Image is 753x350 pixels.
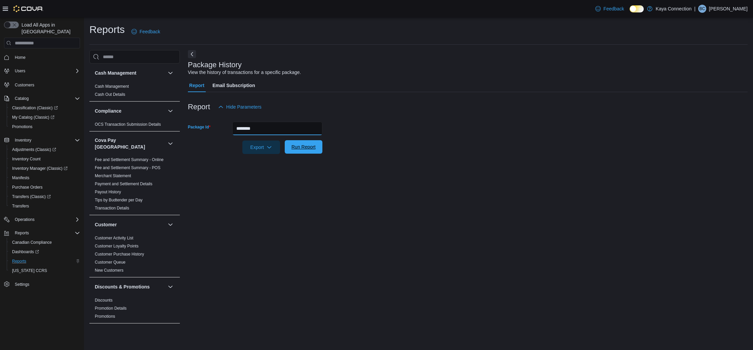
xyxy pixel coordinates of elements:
[12,80,80,89] span: Customers
[95,243,138,249] span: Customer Loyalty Points
[95,268,123,273] span: New Customers
[15,282,29,287] span: Settings
[12,203,29,209] span: Transfers
[95,92,125,97] span: Cash Out Details
[12,136,34,144] button: Inventory
[89,156,180,215] div: Cova Pay [GEOGRAPHIC_DATA]
[95,198,143,202] a: Tips by Budtender per Day
[166,69,174,77] button: Cash Management
[9,146,59,154] a: Adjustments (Classic)
[4,50,80,307] nav: Complex example
[1,66,83,76] button: Users
[12,166,68,171] span: Inventory Manager (Classic)
[95,108,121,114] h3: Compliance
[95,205,129,211] span: Transaction Details
[12,185,43,190] span: Purchase Orders
[12,216,37,224] button: Operations
[9,183,80,191] span: Purchase Orders
[89,23,125,36] h1: Reports
[15,138,31,143] span: Inventory
[9,193,80,201] span: Transfers (Classic)
[285,140,322,154] button: Run Report
[95,251,144,257] span: Customer Purchase History
[89,120,180,131] div: Compliance
[9,155,43,163] a: Inventory Count
[129,25,163,38] a: Feedback
[246,141,276,154] span: Export
[9,267,50,275] a: [US_STATE] CCRS
[7,201,83,211] button: Transfers
[89,234,180,277] div: Customer
[9,113,80,121] span: My Catalog (Classic)
[12,280,32,288] a: Settings
[12,81,37,89] a: Customers
[15,217,35,222] span: Operations
[1,215,83,224] button: Operations
[12,67,80,75] span: Users
[95,137,165,150] button: Cova Pay [GEOGRAPHIC_DATA]
[9,248,80,256] span: Dashboards
[95,298,113,303] span: Discounts
[188,61,242,69] h3: Package History
[7,164,83,173] a: Inventory Manager (Classic)
[95,252,144,257] a: Customer Purchase History
[19,22,80,35] span: Load All Apps in [GEOGRAPHIC_DATA]
[95,314,115,319] a: Promotions
[9,267,80,275] span: Washington CCRS
[12,53,80,62] span: Home
[630,5,644,12] input: Dark Mode
[593,2,627,15] a: Feedback
[12,175,29,181] span: Manifests
[9,248,42,256] a: Dashboards
[95,235,133,241] span: Customer Activity List
[9,238,80,246] span: Canadian Compliance
[9,113,57,121] a: My Catalog (Classic)
[9,202,80,210] span: Transfers
[7,145,83,154] a: Adjustments (Classic)
[15,82,34,88] span: Customers
[89,82,180,101] div: Cash Management
[9,104,61,112] a: Classification (Classic)
[12,229,32,237] button: Reports
[95,165,160,170] span: Fee and Settlement Summary - POS
[95,206,129,210] a: Transaction Details
[7,154,83,164] button: Inventory Count
[9,238,54,246] a: Canadian Compliance
[95,260,125,265] span: Customer Queue
[188,69,301,76] div: View the history of transactions for a specific package.
[95,190,121,194] a: Payout History
[188,124,210,130] label: Package Id
[630,12,630,13] span: Dark Mode
[242,141,280,154] button: Export
[166,140,174,148] button: Cova Pay [GEOGRAPHIC_DATA]
[1,80,83,89] button: Customers
[1,52,83,62] button: Home
[291,144,316,150] span: Run Report
[9,104,80,112] span: Classification (Classic)
[189,79,204,92] span: Report
[12,67,28,75] button: Users
[9,155,80,163] span: Inventory Count
[12,240,52,245] span: Canadian Compliance
[12,53,28,62] a: Home
[656,5,692,13] p: Kaya Connection
[12,105,58,111] span: Classification (Classic)
[95,182,152,186] a: Payment and Settlement Details
[95,173,131,179] span: Merchant Statement
[95,70,136,76] h3: Cash Management
[215,100,264,114] button: Hide Parameters
[1,135,83,145] button: Inventory
[12,124,33,129] span: Promotions
[7,113,83,122] a: My Catalog (Classic)
[9,146,80,154] span: Adjustments (Classic)
[9,202,32,210] a: Transfers
[9,183,45,191] a: Purchase Orders
[188,103,210,111] h3: Report
[95,84,129,89] a: Cash Management
[12,268,47,273] span: [US_STATE] CCRS
[12,94,31,103] button: Catalog
[9,193,53,201] a: Transfers (Classic)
